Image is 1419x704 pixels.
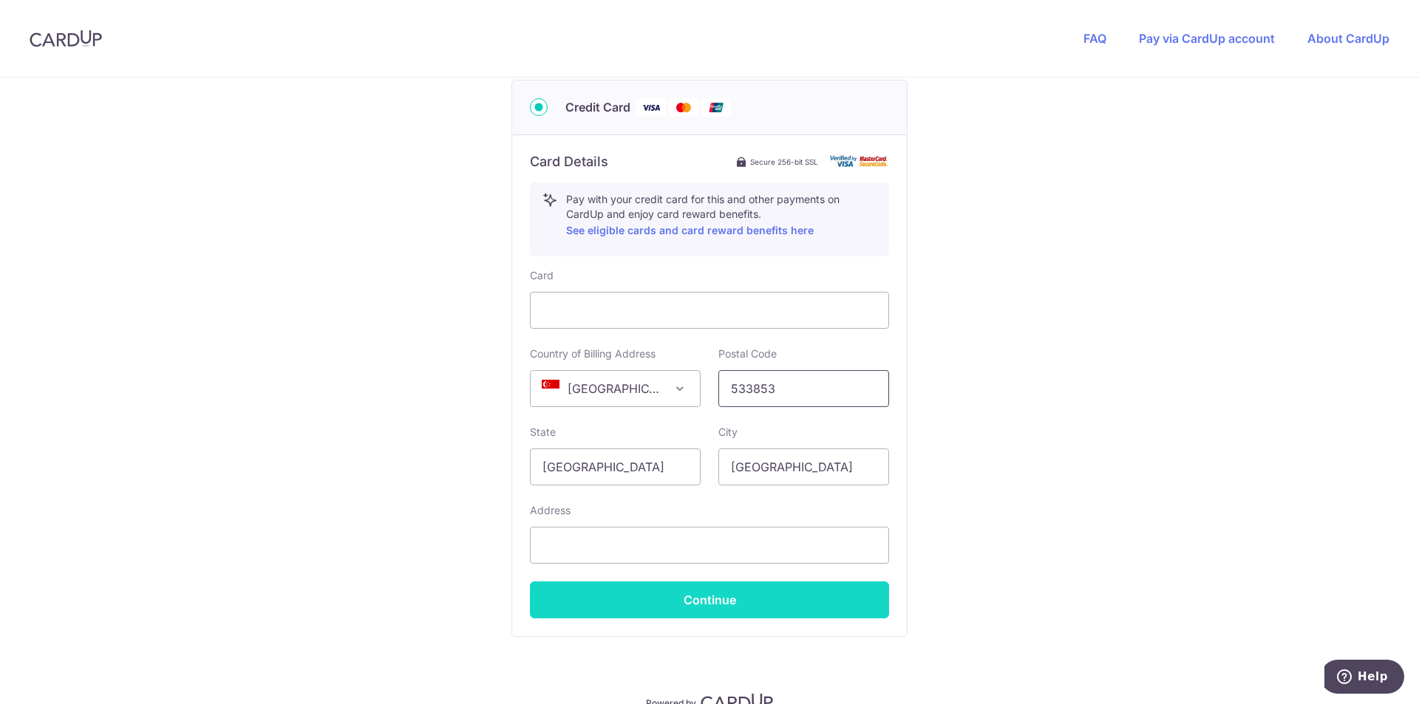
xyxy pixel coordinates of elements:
[718,370,889,407] input: Example 123456
[566,192,877,239] p: Pay with your credit card for this and other payments on CardUp and enjoy card reward benefits.
[542,301,877,319] iframe: Secure card payment input frame
[750,156,818,168] span: Secure 256-bit SSL
[30,30,102,47] img: CardUp
[566,224,814,236] a: See eligible cards and card reward benefits here
[530,370,701,407] span: Singapore
[636,98,666,117] img: Visa
[530,503,571,518] label: Address
[530,268,554,283] label: Card
[718,425,738,440] label: City
[830,155,889,168] img: card secure
[1139,31,1275,46] a: Pay via CardUp account
[1307,31,1389,46] a: About CardUp
[530,346,656,361] label: Country of Billing Address
[1324,660,1404,697] iframe: Opens a widget where you can find more information
[1083,31,1106,46] a: FAQ
[531,371,700,406] span: Singapore
[669,98,698,117] img: Mastercard
[530,425,556,440] label: State
[701,98,731,117] img: Union Pay
[565,98,630,116] span: Credit Card
[530,581,889,618] button: Continue
[530,98,889,117] div: Credit Card Visa Mastercard Union Pay
[530,153,608,171] h6: Card Details
[718,346,777,361] label: Postal Code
